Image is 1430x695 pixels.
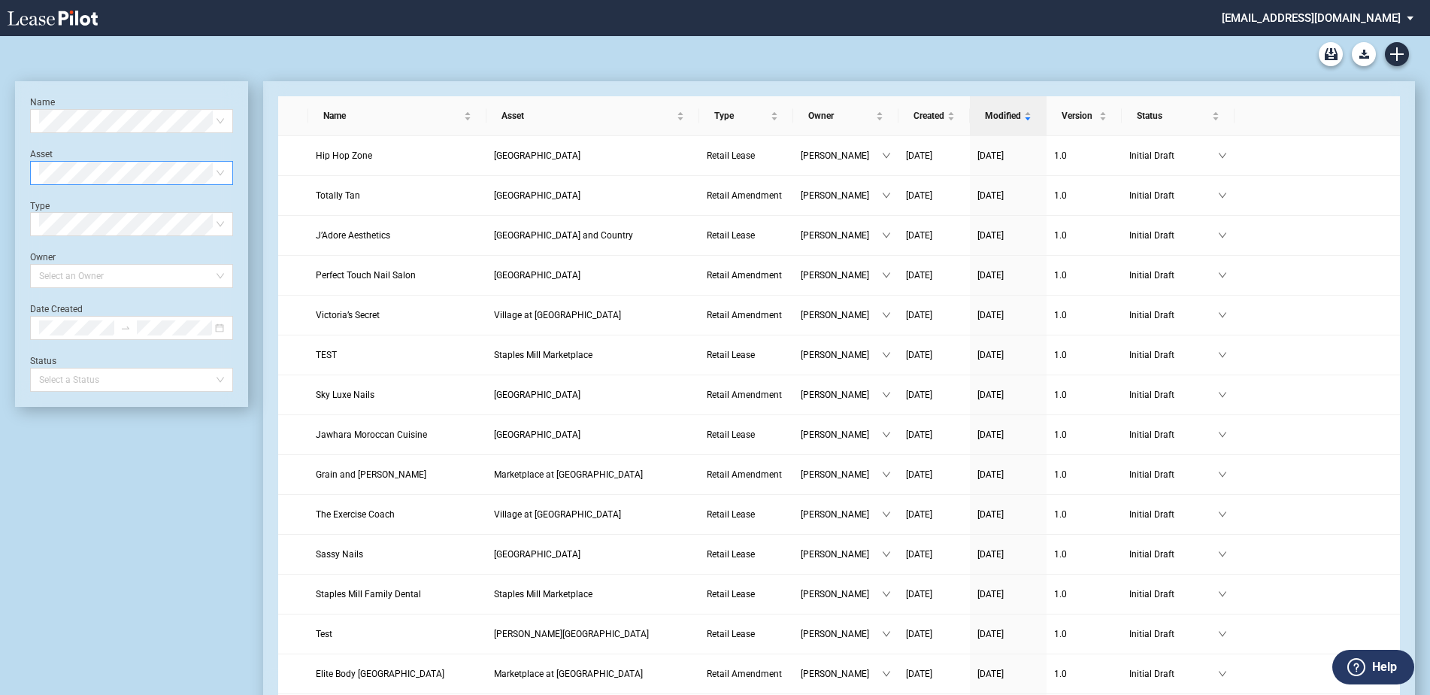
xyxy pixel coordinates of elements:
a: 1.0 [1054,228,1114,243]
th: Version [1047,96,1122,136]
a: [DATE] [906,587,962,602]
a: Village at [GEOGRAPHIC_DATA] [494,507,692,522]
span: [DATE] [906,350,932,360]
span: down [882,151,891,160]
span: down [1218,470,1227,479]
a: Elite Body [GEOGRAPHIC_DATA] [316,666,478,681]
span: 1 . 0 [1054,150,1067,161]
a: Retail Amendment [707,308,786,323]
span: Retail Lease [707,629,755,639]
span: Staples Mill Family Dental [316,589,421,599]
span: Name [323,108,460,123]
span: Retail Amendment [707,270,782,281]
a: Retail Lease [707,427,786,442]
span: down [1218,510,1227,519]
span: Riverdale Commons [494,190,580,201]
span: 1 . 0 [1054,629,1067,639]
a: The Exercise Coach [316,507,478,522]
label: Status [30,356,56,366]
span: down [882,191,891,200]
span: [DATE] [977,509,1004,520]
span: [DATE] [906,549,932,560]
a: [GEOGRAPHIC_DATA] [494,148,692,163]
span: 1 . 0 [1054,190,1067,201]
span: Paradise Valley Plaza [494,270,580,281]
span: [PERSON_NAME] [801,387,882,402]
a: [DATE] [977,148,1039,163]
span: Asset [501,108,674,123]
span: Totally Tan [316,190,360,201]
span: 1 . 0 [1054,350,1067,360]
a: Retail Lease [707,547,786,562]
span: Jawhara Moroccan Cuisine [316,429,427,440]
a: [DATE] [977,507,1039,522]
span: Sassy Nails [316,549,363,560]
label: Type [30,201,50,211]
a: [DATE] [977,467,1039,482]
span: down [1218,351,1227,360]
a: Sky Luxe Nails [316,387,478,402]
span: 1 . 0 [1054,669,1067,679]
span: Retail Amendment [707,390,782,400]
th: Asset [486,96,699,136]
span: Retail Amendment [707,469,782,480]
a: Victoria’s Secret [316,308,478,323]
button: Download Blank Form [1352,42,1376,66]
span: down [1218,630,1227,639]
a: [DATE] [977,627,1039,642]
a: Staples Mill Marketplace [494,347,692,363]
a: [DATE] [977,308,1039,323]
span: Initial Draft [1129,347,1218,363]
a: Perfect Touch Nail Salon [316,268,478,283]
span: down [882,669,891,678]
span: [DATE] [977,270,1004,281]
a: J’Adore Aesthetics [316,228,478,243]
md-menu: Download Blank Form List [1347,42,1380,66]
span: down [882,510,891,519]
span: Marketplace at Highland Village [494,669,643,679]
span: down [1218,550,1227,559]
span: [DATE] [977,190,1004,201]
a: 1.0 [1054,387,1114,402]
label: Name [30,97,55,108]
span: Retail Lease [707,549,755,560]
span: 1 . 0 [1054,230,1067,241]
a: [GEOGRAPHIC_DATA] [494,268,692,283]
span: Owner [808,108,873,123]
a: Archive [1319,42,1343,66]
span: down [1218,231,1227,240]
span: [DATE] [906,310,932,320]
a: 1.0 [1054,666,1114,681]
span: 1 . 0 [1054,310,1067,320]
span: [DATE] [977,429,1004,440]
button: Help [1332,650,1414,684]
span: to [120,323,131,333]
span: Village at Stone Oak [494,310,621,320]
span: [DATE] [906,270,932,281]
span: [PERSON_NAME] [801,507,882,522]
a: [DATE] [906,467,962,482]
label: Owner [30,252,56,263]
span: [DATE] [906,589,932,599]
a: Retail Amendment [707,188,786,203]
a: Retail Amendment [707,268,786,283]
span: Grain and Berry [316,469,426,480]
span: 1 . 0 [1054,469,1067,480]
span: down [1218,191,1227,200]
a: 1.0 [1054,308,1114,323]
span: Elite Body Highland Village [316,669,444,679]
span: [DATE] [977,549,1004,560]
span: down [882,311,891,320]
span: Initial Draft [1129,587,1218,602]
a: 1.0 [1054,507,1114,522]
a: 1.0 [1054,268,1114,283]
span: [PERSON_NAME] [801,427,882,442]
a: 1.0 [1054,347,1114,363]
span: [PERSON_NAME] [801,627,882,642]
a: [DATE] [906,547,962,562]
span: [PERSON_NAME] [801,148,882,163]
span: Initial Draft [1129,627,1218,642]
a: [DATE] [906,308,962,323]
span: Retail Amendment [707,669,782,679]
span: [DATE] [977,310,1004,320]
